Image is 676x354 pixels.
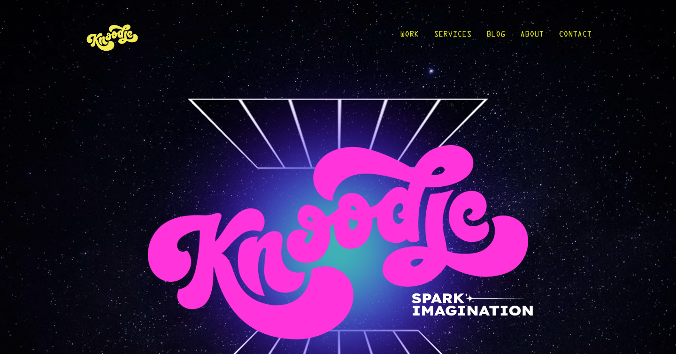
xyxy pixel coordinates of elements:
[520,15,544,59] a: About
[84,15,141,59] img: KnoLogo(yellow)
[486,15,505,59] a: Blog
[559,15,591,59] a: Contact
[400,15,419,59] a: Work
[434,15,471,59] a: Services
